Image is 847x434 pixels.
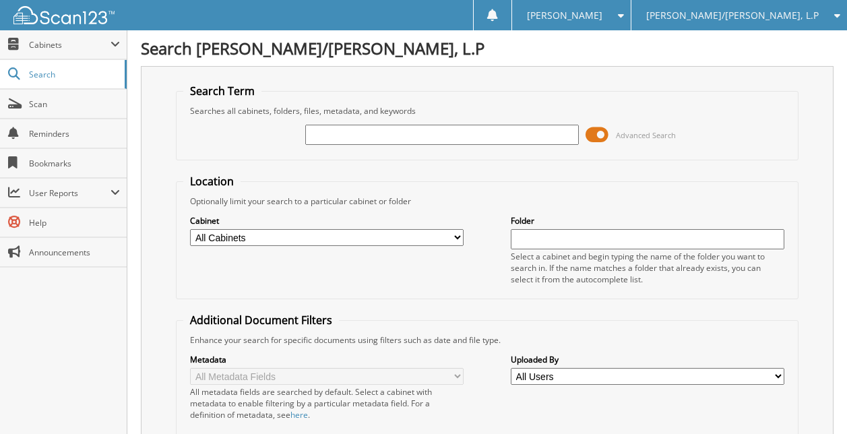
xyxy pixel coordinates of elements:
[511,251,784,285] div: Select a cabinet and begin typing the name of the folder you want to search in. If the name match...
[29,69,118,80] span: Search
[29,128,120,139] span: Reminders
[511,354,784,365] label: Uploaded By
[141,37,834,59] h1: Search [PERSON_NAME]/[PERSON_NAME], L.P
[190,354,464,365] label: Metadata
[190,215,464,226] label: Cabinet
[29,247,120,258] span: Announcements
[29,158,120,169] span: Bookmarks
[29,217,120,228] span: Help
[29,187,111,199] span: User Reports
[527,11,602,20] span: [PERSON_NAME]
[183,195,790,207] div: Optionally limit your search to a particular cabinet or folder
[511,215,784,226] label: Folder
[646,11,819,20] span: [PERSON_NAME]/[PERSON_NAME], L.P
[190,386,464,421] div: All metadata fields are searched by default. Select a cabinet with metadata to enable filtering b...
[183,105,790,117] div: Searches all cabinets, folders, files, metadata, and keywords
[183,334,790,346] div: Enhance your search for specific documents using filters such as date and file type.
[290,409,308,421] a: here
[29,39,111,51] span: Cabinets
[183,174,241,189] legend: Location
[183,313,339,328] legend: Additional Document Filters
[29,98,120,110] span: Scan
[13,6,115,24] img: scan123-logo-white.svg
[183,84,261,98] legend: Search Term
[616,130,676,140] span: Advanced Search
